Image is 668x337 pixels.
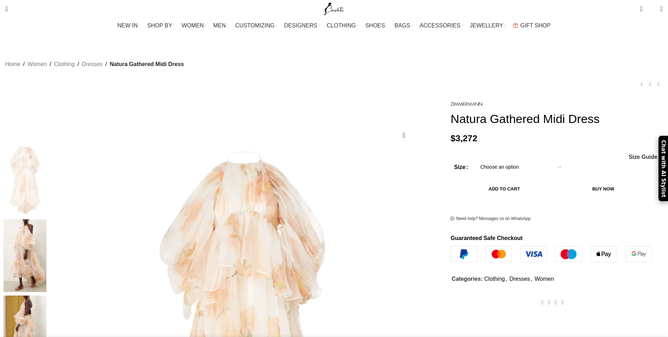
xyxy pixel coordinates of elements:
a: Women [535,276,554,282]
a: Facebook social link [539,298,546,308]
a: JEWELLERY [470,19,506,33]
a: 0 [636,2,646,16]
span: 0 [641,4,646,9]
span: WOMEN [182,22,204,29]
a: SHOP BY [147,19,175,33]
a: CLOTHING [327,19,358,33]
div: My Wishlist [648,2,655,16]
span: DESIGNERS [284,22,317,29]
span: , [506,274,507,284]
nav: Breadcrumb [5,60,184,69]
a: Home [5,60,20,69]
a: GIFT SHOP [513,19,551,33]
button: Add to cart [454,182,554,196]
a: Pinterest social link [553,298,559,308]
span: NEW IN [118,22,138,29]
span: 0 [649,7,655,12]
a: WhatsApp social link [559,298,566,308]
a: WOMEN [182,19,206,33]
a: NEW IN [118,19,140,33]
span: SHOP BY [147,22,172,29]
a: Need help? Messages us on WhatsApp [450,216,530,222]
a: BAGS [395,19,412,33]
label: Size [454,163,468,172]
img: guaranteed-safe-checkout-bordered.j [450,246,652,262]
span: CLOTHING [327,22,356,29]
a: Dresses [82,60,103,69]
img: Zimmermann dresses [4,219,46,292]
a: Women [27,60,47,69]
span: MEN [213,22,226,29]
a: X social link [546,298,553,308]
strong: Guaranteed Safe Checkout [450,235,523,241]
h1: Natura Gathered Midi Dress [450,112,663,126]
img: GiftBag [513,23,518,28]
span: CUSTOMIZING [235,22,275,29]
span: Categories: [452,276,483,282]
span: ACCESSORIES [420,22,460,29]
a: Site logo [322,5,346,11]
a: Clothing [54,60,75,69]
img: Zimmermann dress [4,143,46,216]
span: Natura Gathered Midi Dress [110,60,184,69]
a: Dresses [509,276,530,282]
a: CUSTOMIZING [235,19,277,33]
button: Buy now [558,182,649,196]
a: DESIGNERS [284,19,320,33]
bdi: 3,272 [450,134,477,143]
a: Clothing [484,276,505,282]
a: Search [2,2,11,16]
a: Next product [654,80,663,89]
a: ACCESSORIES [420,19,463,33]
span: SHOES [365,22,385,29]
span: BAGS [395,22,410,29]
span: JEWELLERY [470,22,503,29]
span: GIFT SHOP [521,22,551,29]
a: Previous product [637,80,646,89]
span: Size Guide [629,154,657,160]
a: SHOES [365,19,387,33]
a: MEN [213,19,228,33]
a: Size Guide [628,154,657,160]
span: $ [450,134,455,143]
img: Zimmermann [450,102,482,106]
span: , [531,274,532,284]
div: Main navigation [2,19,666,33]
